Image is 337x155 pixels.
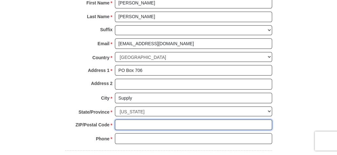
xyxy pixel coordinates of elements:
strong: State/Province [79,107,109,116]
strong: Last Name [87,12,109,21]
strong: Address 1 [88,66,109,74]
strong: ZIP/Postal Code [75,120,109,129]
strong: Suffix [100,25,113,34]
strong: City [101,93,109,102]
strong: Email [98,39,109,48]
strong: Phone [96,134,109,143]
strong: Country [92,53,109,62]
strong: Address 2 [91,79,113,88]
